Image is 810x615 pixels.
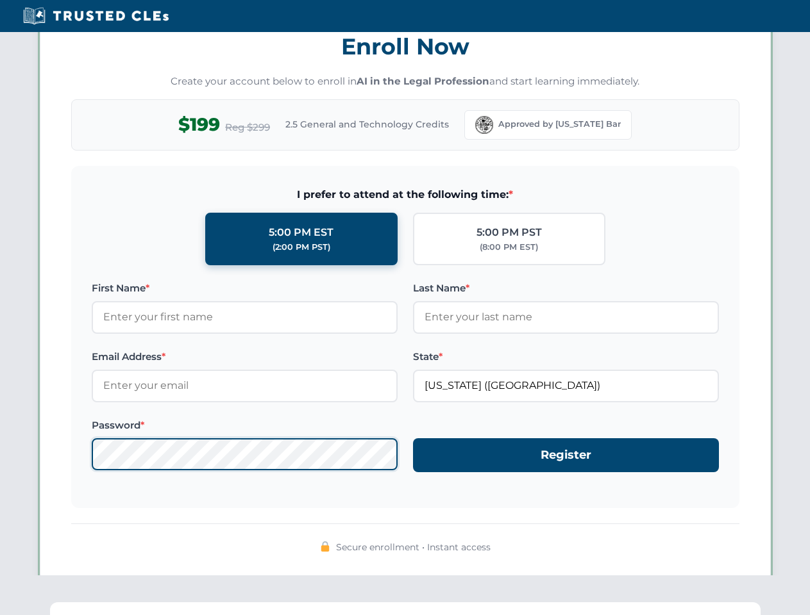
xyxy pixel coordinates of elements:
[285,117,449,131] span: 2.5 General and Technology Credits
[413,281,719,296] label: Last Name
[320,541,330,552] img: 🔒
[92,186,719,203] span: I prefer to attend at the following time:
[92,370,398,402] input: Enter your email
[92,349,398,365] label: Email Address
[225,120,270,135] span: Reg $299
[92,281,398,296] label: First Name
[273,241,330,254] div: (2:00 PM PST)
[475,116,493,134] img: Florida Bar
[357,75,489,87] strong: AI in the Legal Profession
[498,118,621,131] span: Approved by [US_STATE] Bar
[413,301,719,333] input: Enter your last name
[178,110,220,139] span: $199
[71,74,739,89] p: Create your account below to enroll in and start learning immediately.
[477,224,542,241] div: 5:00 PM PST
[269,224,333,241] div: 5:00 PM EST
[480,241,538,254] div: (8:00 PM EST)
[19,6,173,26] img: Trusted CLEs
[71,26,739,67] h3: Enroll Now
[92,418,398,433] label: Password
[413,349,719,365] label: State
[413,370,719,402] input: Florida (FL)
[413,438,719,472] button: Register
[92,301,398,333] input: Enter your first name
[336,540,491,554] span: Secure enrollment • Instant access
